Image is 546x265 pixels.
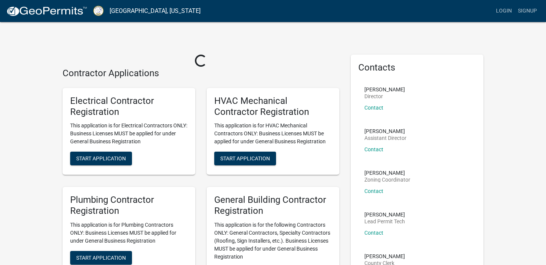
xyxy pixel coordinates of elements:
[364,254,405,259] p: [PERSON_NAME]
[214,152,276,165] button: Start Application
[70,194,188,216] h5: Plumbing Contractor Registration
[76,155,126,162] span: Start Application
[63,68,339,79] h4: Contractor Applications
[214,96,332,118] h5: HVAC Mechanical Contractor Registration
[364,219,405,224] p: Lead Permit Tech
[364,230,383,236] a: Contact
[358,62,476,73] h5: Contacts
[364,105,383,111] a: Contact
[364,177,410,182] p: Zoning Coordinator
[70,96,188,118] h5: Electrical Contractor Registration
[70,152,132,165] button: Start Application
[515,4,540,18] a: Signup
[70,122,188,146] p: This application is for Electrical Contractors ONLY: Business Licenses MUST be applied for under ...
[76,254,126,260] span: Start Application
[364,212,405,217] p: [PERSON_NAME]
[220,155,270,162] span: Start Application
[364,146,383,152] a: Contact
[110,5,201,17] a: [GEOGRAPHIC_DATA], [US_STATE]
[493,4,515,18] a: Login
[364,129,406,134] p: [PERSON_NAME]
[70,251,132,265] button: Start Application
[214,221,332,261] p: This application is for the following Contractors ONLY: General Contractors, Specialty Contractor...
[364,94,405,99] p: Director
[364,188,383,194] a: Contact
[364,135,406,141] p: Assistant Director
[93,6,104,16] img: Putnam County, Georgia
[364,170,410,176] p: [PERSON_NAME]
[70,221,188,245] p: This application is for Plumbing Contractors ONLY: Business Licenses MUST be applied for under Ge...
[214,122,332,146] p: This application is for HVAC Mechanical Contractors ONLY: Business Licenses MUST be applied for u...
[364,87,405,92] p: [PERSON_NAME]
[214,194,332,216] h5: General Building Contractor Registration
